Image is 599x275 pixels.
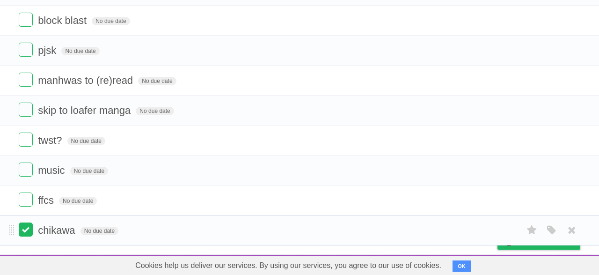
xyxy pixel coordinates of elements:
[138,77,176,85] span: No due date
[38,15,89,26] span: block blast
[67,137,105,145] span: No due date
[38,224,77,236] span: chikawa
[61,47,99,55] span: No due date
[19,163,33,177] label: Done
[136,107,174,115] span: No due date
[19,223,33,237] label: Done
[517,233,576,249] span: Buy me a coffee
[38,104,133,116] span: skip to loafer manga
[19,103,33,117] label: Done
[19,43,33,57] label: Done
[38,164,67,176] span: music
[70,167,108,175] span: No due date
[80,227,118,235] span: No due date
[38,194,56,206] span: ffcs
[38,45,58,56] span: pjsk
[523,223,541,238] label: Star task
[38,134,64,146] span: twst?
[19,193,33,207] label: Done
[19,13,33,27] label: Done
[19,133,33,147] label: Done
[92,17,130,25] span: No due date
[19,73,33,87] label: Done
[38,74,135,86] span: manhwas to (re)read
[126,256,451,275] span: Cookies help us deliver our services. By using our services, you agree to our use of cookies.
[59,197,97,205] span: No due date
[453,260,471,272] button: OK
